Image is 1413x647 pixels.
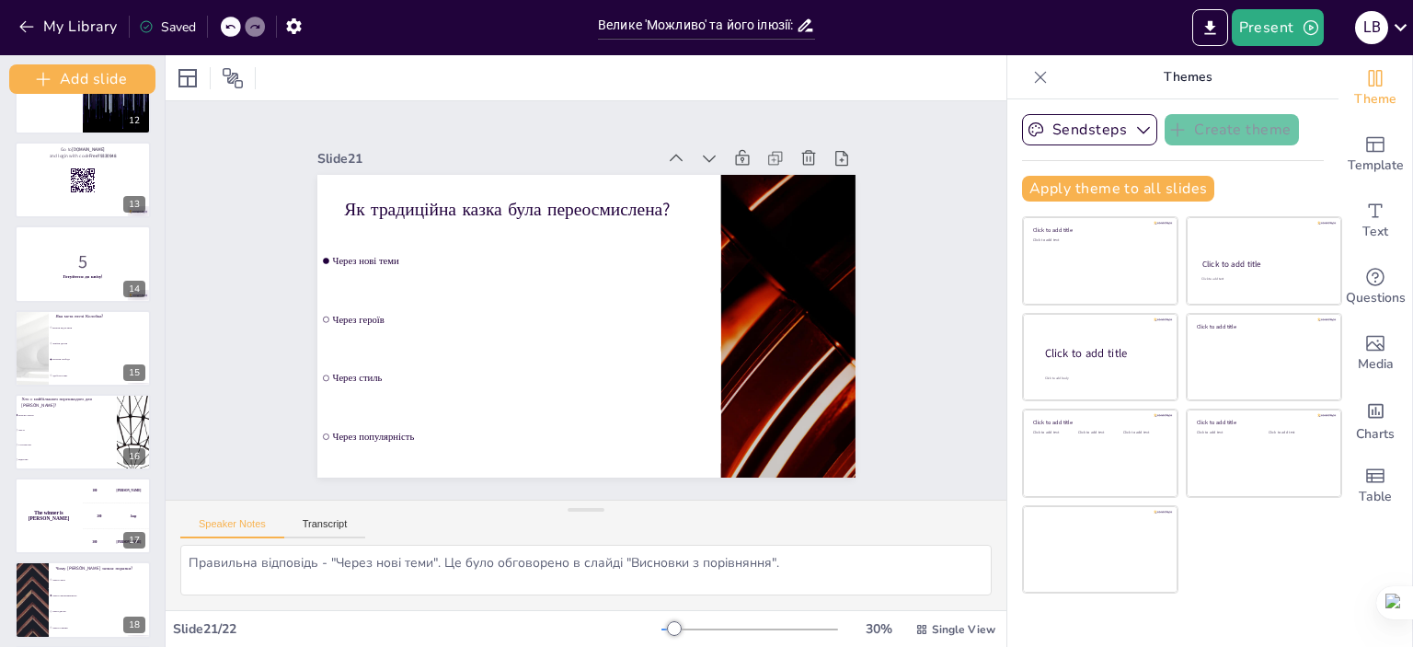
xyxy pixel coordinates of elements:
button: Sendsteps [1022,114,1157,145]
button: My Library [14,12,125,41]
div: 100 [83,478,151,503]
strong: [DOMAIN_NAME] [72,145,105,152]
div: Click to add text [1197,431,1255,435]
div: Layout [173,64,202,93]
div: Click to add title [1033,226,1165,234]
span: Через героїв [332,314,716,325]
div: 15 [123,364,145,381]
div: Slide 21 / 22 [173,620,661,638]
strong: Free79330948 [89,152,117,158]
div: 14 [15,225,151,302]
div: Click to add body [1045,376,1161,381]
button: Transcript [284,518,366,538]
div: 12 [123,112,145,129]
span: Через сумніви [52,626,150,629]
span: Через популярність [332,431,716,442]
div: 15 [15,310,151,387]
div: 300 [83,529,151,554]
div: 16 [123,448,145,465]
span: Questions [1346,288,1406,308]
div: 13 [15,142,151,218]
span: Через самовпевненість [52,594,150,596]
p: Чому [PERSON_NAME] зазнає поразки? [55,565,144,572]
div: Click to add title [1033,419,1165,426]
textarea: Правильна відповідь - "Через нові теми". Це було обговорено в слайді "Висновки з порівняння". [180,545,992,595]
div: Add charts and graphs [1338,387,1412,453]
span: Суспільство [18,444,116,446]
div: Click to add text [1269,431,1327,435]
div: 17 [123,532,145,549]
button: Present [1232,9,1324,46]
div: Add ready made slides [1338,121,1412,188]
button: Add slide [9,64,155,94]
span: Template [1348,156,1404,176]
div: 12 [15,58,151,134]
div: Add text boxes [1338,188,1412,254]
span: Друзі [18,429,116,432]
span: Через друзів [52,610,150,613]
div: Add images, graphics, shapes or video [1338,320,1412,387]
div: Click to add title [1197,322,1328,329]
div: 17 [15,478,151,554]
p: Go to [21,145,144,152]
button: Apply theme to all slides [1022,176,1214,202]
div: Click to add title [1202,259,1325,270]
span: Media [1358,354,1394,375]
div: Click to add text [1123,431,1165,435]
span: Втекти від рутини [52,326,150,329]
span: Через стиль [332,373,716,384]
p: Як традиційна казка була переосмислена? [344,197,694,222]
div: Click to add text [1033,431,1074,435]
input: Insert title [598,12,796,39]
div: Click to add text [1033,238,1165,243]
button: L B [1355,9,1388,46]
div: L B [1355,11,1388,44]
strong: Готуйтеся до квізу! [63,273,102,280]
div: 200 [83,503,151,528]
span: Шукати свободу [52,358,150,361]
span: Position [222,67,244,89]
span: Table [1359,487,1392,507]
div: 14 [123,281,145,297]
button: Speaker Notes [180,518,284,538]
p: Хто є найбільшою перешкодою для [PERSON_NAME]? [21,396,109,409]
div: 16 [15,394,151,470]
div: Click to add text [1201,277,1324,282]
span: Здобути славу [52,374,150,376]
span: Відстань [18,458,116,461]
span: Charts [1356,424,1395,445]
span: Theme [1354,89,1396,110]
h4: The winner is [PERSON_NAME] [15,510,83,521]
div: Click to add title [1045,346,1163,362]
button: Export to PowerPoint [1192,9,1228,46]
div: 13 [123,196,145,213]
div: Slide 21 [317,150,657,168]
button: Create theme [1165,114,1299,145]
span: Text [1362,222,1388,242]
span: Власні страхи [18,414,116,417]
p: and login with code [21,152,144,158]
p: Яка мета втечі Колобка? [55,313,144,319]
div: Click to add title [1197,419,1328,426]
div: 30 % [856,620,901,638]
p: Themes [1055,55,1320,99]
div: 18 [15,561,151,638]
p: 5 [21,248,144,274]
span: Через страх [52,578,150,581]
div: Get real-time input from your audience [1338,254,1412,320]
div: Add a table [1338,453,1412,519]
span: Single View [932,622,995,637]
span: Через нові теми [332,256,716,267]
div: Saved [139,18,196,36]
div: Change the overall theme [1338,55,1412,121]
span: Знайти друзів [52,342,150,345]
div: 18 [123,617,145,633]
div: Jaap [131,514,137,518]
div: [PERSON_NAME] [117,540,142,544]
div: Click to add text [1078,431,1120,435]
